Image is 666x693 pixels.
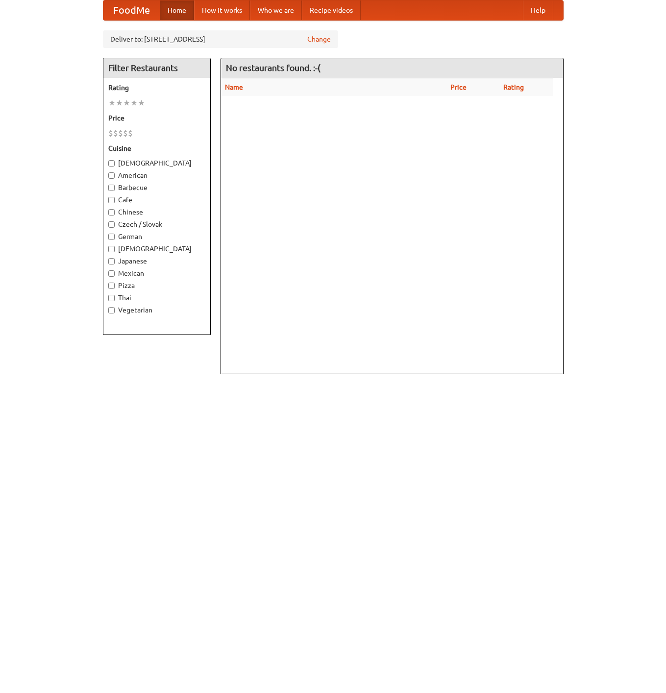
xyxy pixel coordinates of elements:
[103,58,210,78] h4: Filter Restaurants
[108,97,116,108] li: ★
[108,268,205,278] label: Mexican
[123,97,130,108] li: ★
[108,183,205,192] label: Barbecue
[108,305,205,315] label: Vegetarian
[307,34,331,44] a: Change
[108,232,205,241] label: German
[103,0,160,20] a: FoodMe
[450,83,467,91] a: Price
[108,234,115,240] input: German
[503,83,524,91] a: Rating
[108,244,205,254] label: [DEMOGRAPHIC_DATA]
[128,128,133,139] li: $
[108,219,205,229] label: Czech / Slovak
[108,197,115,203] input: Cafe
[108,283,115,289] input: Pizza
[108,209,115,215] input: Chinese
[103,30,338,48] div: Deliver to: [STREET_ADDRESS]
[123,128,128,139] li: $
[113,128,118,139] li: $
[118,128,123,139] li: $
[108,195,205,205] label: Cafe
[116,97,123,108] li: ★
[108,170,205,180] label: American
[138,97,145,108] li: ★
[130,97,138,108] li: ★
[194,0,250,20] a: How it works
[108,113,205,123] h5: Price
[160,0,194,20] a: Home
[108,207,205,217] label: Chinese
[108,281,205,290] label: Pizza
[250,0,302,20] a: Who we are
[108,185,115,191] input: Barbecue
[108,270,115,277] input: Mexican
[108,160,115,167] input: [DEMOGRAPHIC_DATA]
[108,293,205,303] label: Thai
[523,0,553,20] a: Help
[302,0,361,20] a: Recipe videos
[108,307,115,313] input: Vegetarian
[108,83,205,93] h5: Rating
[108,158,205,168] label: [DEMOGRAPHIC_DATA]
[108,172,115,179] input: American
[108,143,205,153] h5: Cuisine
[108,246,115,252] input: [DEMOGRAPHIC_DATA]
[225,83,243,91] a: Name
[108,295,115,301] input: Thai
[108,128,113,139] li: $
[108,221,115,228] input: Czech / Slovak
[108,256,205,266] label: Japanese
[108,258,115,264] input: Japanese
[226,63,321,72] ng-pluralize: No restaurants found. :-(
